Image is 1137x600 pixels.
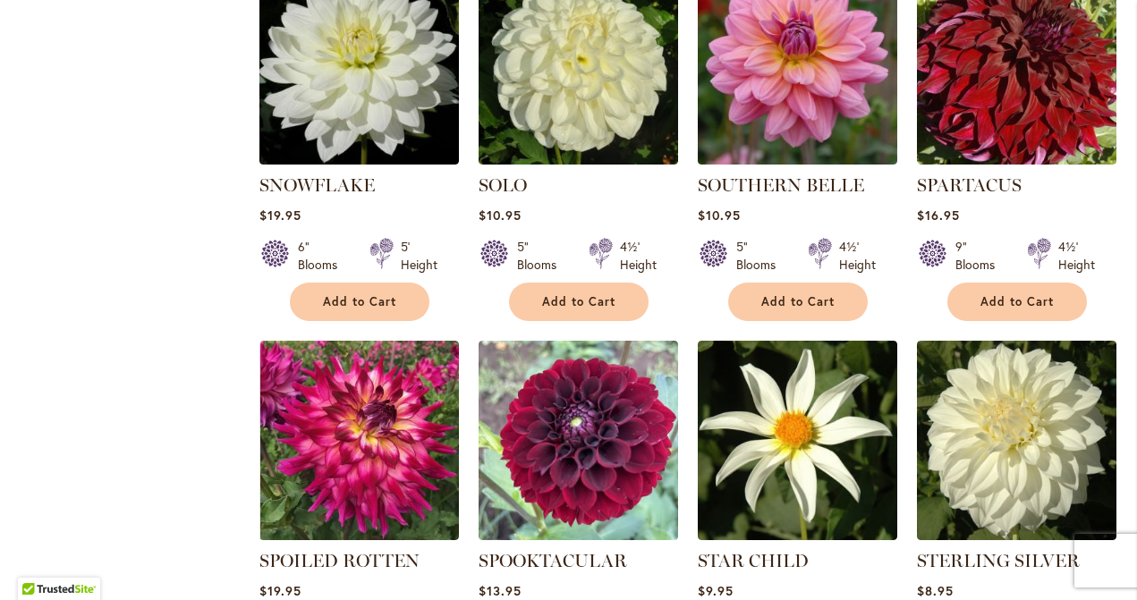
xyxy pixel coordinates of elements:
a: SPOILED ROTTEN [259,550,420,571]
img: Spooktacular [479,341,678,540]
a: SPOOKTACULAR [479,550,627,571]
a: SPARTACUS [917,174,1022,196]
span: $19.95 [259,582,301,599]
img: SPOILED ROTTEN [259,341,459,540]
span: $8.95 [917,582,954,599]
div: 5" Blooms [517,238,567,274]
span: Add to Cart [323,294,396,309]
a: STERLING SILVER [917,550,1080,571]
iframe: Launch Accessibility Center [13,537,64,587]
a: SNOWFLAKE [259,174,375,196]
div: 4½' Height [620,238,657,274]
div: 5" Blooms [736,238,786,274]
a: SOLO [479,151,678,168]
a: SOUTHERN BELLE [698,151,897,168]
span: Add to Cart [980,294,1054,309]
div: 9" Blooms [955,238,1005,274]
a: Spartacus [917,151,1116,168]
button: Add to Cart [509,283,649,321]
a: SOUTHERN BELLE [698,174,864,196]
span: $10.95 [698,207,741,224]
span: $13.95 [479,582,522,599]
a: Sterling Silver [917,527,1116,544]
img: Sterling Silver [917,341,1116,540]
a: Spooktacular [479,527,678,544]
div: 4½' Height [839,238,876,274]
a: SOLO [479,174,527,196]
span: Add to Cart [542,294,615,309]
span: Add to Cart [761,294,835,309]
span: $16.95 [917,207,960,224]
a: SPOILED ROTTEN [259,527,459,544]
div: 4½' Height [1058,238,1095,274]
button: Add to Cart [290,283,429,321]
div: 6" Blooms [298,238,348,274]
a: SNOWFLAKE [259,151,459,168]
button: Add to Cart [728,283,868,321]
span: $10.95 [479,207,522,224]
span: $9.95 [698,582,734,599]
div: 5' Height [401,238,437,274]
a: STAR CHILD [698,527,897,544]
a: STAR CHILD [698,550,809,571]
button: Add to Cart [947,283,1087,321]
img: STAR CHILD [698,341,897,540]
span: $19.95 [259,207,301,224]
